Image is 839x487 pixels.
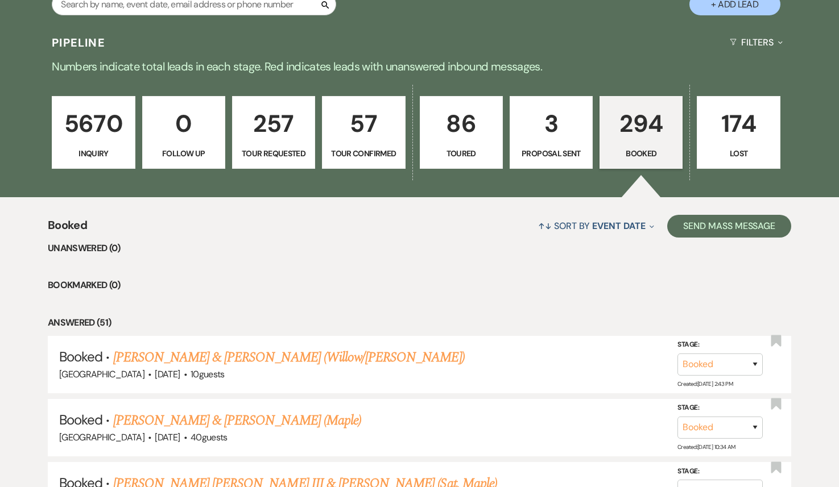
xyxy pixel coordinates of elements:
[48,315,791,330] li: Answered (51)
[59,431,144,443] span: [GEOGRAPHIC_DATA]
[329,105,398,143] p: 57
[59,348,102,365] span: Booked
[667,215,791,238] button: Send Mass Message
[239,105,308,143] p: 257
[534,211,659,241] button: Sort By Event Date
[48,241,791,256] li: Unanswered (0)
[48,278,791,293] li: Bookmarked (0)
[538,220,552,232] span: ↑↓
[427,105,495,143] p: 86
[150,147,218,160] p: Follow Up
[113,410,361,431] a: [PERSON_NAME] & [PERSON_NAME] (Maple)
[52,96,135,169] a: 5670Inquiry
[592,220,645,232] span: Event Date
[704,105,772,143] p: 174
[600,96,683,169] a: 294Booked
[10,57,829,76] p: Numbers indicate total leads in each stage. Red indicates leads with unanswered inbound messages.
[59,368,144,380] span: [GEOGRAPHIC_DATA]
[725,27,787,57] button: Filters
[517,105,585,143] p: 3
[697,96,780,169] a: 174Lost
[427,147,495,160] p: Toured
[52,35,105,51] h3: Pipeline
[113,347,465,368] a: [PERSON_NAME] & [PERSON_NAME] (Willow/[PERSON_NAME])
[510,96,593,169] a: 3Proposal Sent
[150,105,218,143] p: 0
[420,96,503,169] a: 86Toured
[59,105,127,143] p: 5670
[677,402,763,414] label: Stage:
[59,411,102,428] span: Booked
[677,465,763,477] label: Stage:
[239,147,308,160] p: Tour Requested
[607,105,675,143] p: 294
[677,443,735,451] span: Created: [DATE] 10:34 AM
[607,147,675,160] p: Booked
[322,96,405,169] a: 57Tour Confirmed
[155,431,180,443] span: [DATE]
[59,147,127,160] p: Inquiry
[677,339,763,351] label: Stage:
[677,380,733,388] span: Created: [DATE] 2:43 PM
[191,431,228,443] span: 40 guests
[155,368,180,380] span: [DATE]
[517,147,585,160] p: Proposal Sent
[704,147,772,160] p: Lost
[191,368,225,380] span: 10 guests
[232,96,315,169] a: 257Tour Requested
[329,147,398,160] p: Tour Confirmed
[142,96,225,169] a: 0Follow Up
[48,217,87,241] span: Booked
